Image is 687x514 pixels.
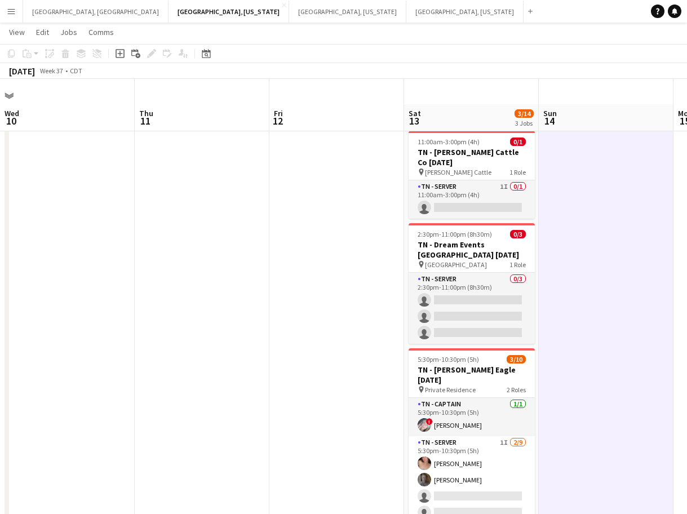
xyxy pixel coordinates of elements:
h3: TN - Dream Events [GEOGRAPHIC_DATA] [DATE] [409,240,535,260]
span: Wed [5,108,19,118]
a: Comms [84,25,118,39]
span: Private Residence [425,385,476,394]
a: Jobs [56,25,82,39]
span: 10 [3,114,19,127]
div: 3 Jobs [515,119,533,127]
a: Edit [32,25,54,39]
span: 12 [272,114,283,127]
app-card-role: TN - Captain1/15:30pm-10:30pm (5h)![PERSON_NAME] [409,398,535,436]
span: [GEOGRAPHIC_DATA] [425,260,487,269]
span: Thu [139,108,153,118]
span: Comms [88,27,114,37]
button: [GEOGRAPHIC_DATA], [US_STATE] [169,1,289,23]
span: 2 Roles [507,385,526,394]
span: 3/14 [515,109,534,118]
span: 5:30pm-10:30pm (5h) [418,355,479,364]
span: Fri [274,108,283,118]
span: Sat [409,108,421,118]
app-card-role: TN - Server1I0/111:00am-3:00pm (4h) [409,180,535,219]
app-job-card: 11:00am-3:00pm (4h)0/1TN - [PERSON_NAME] Cattle Co [DATE] [PERSON_NAME] Cattle1 RoleTN - Server1I... [409,131,535,219]
a: View [5,25,29,39]
button: [GEOGRAPHIC_DATA], [GEOGRAPHIC_DATA] [23,1,169,23]
span: Edit [36,27,49,37]
h3: TN - [PERSON_NAME] Cattle Co [DATE] [409,147,535,167]
span: 2:30pm-11:00pm (8h30m) [418,230,492,238]
h3: TN - [PERSON_NAME] Eagle [DATE] [409,365,535,385]
span: Sun [543,108,557,118]
span: 3/10 [507,355,526,364]
span: ! [426,418,433,425]
span: Jobs [60,27,77,37]
span: [PERSON_NAME] Cattle [425,168,491,176]
app-job-card: 2:30pm-11:00pm (8h30m)0/3TN - Dream Events [GEOGRAPHIC_DATA] [DATE] [GEOGRAPHIC_DATA]1 RoleTN - S... [409,223,535,344]
span: View [9,27,25,37]
span: 0/3 [510,230,526,238]
div: [DATE] [9,65,35,77]
button: [GEOGRAPHIC_DATA], [US_STATE] [289,1,406,23]
span: 11 [138,114,153,127]
span: 13 [407,114,421,127]
button: [GEOGRAPHIC_DATA], [US_STATE] [406,1,524,23]
app-card-role: TN - Server0/32:30pm-11:00pm (8h30m) [409,273,535,344]
span: 14 [542,114,557,127]
span: 1 Role [509,260,526,269]
span: 11:00am-3:00pm (4h) [418,138,480,146]
span: Week 37 [37,67,65,75]
div: CDT [70,67,82,75]
span: 1 Role [509,168,526,176]
span: 0/1 [510,138,526,146]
